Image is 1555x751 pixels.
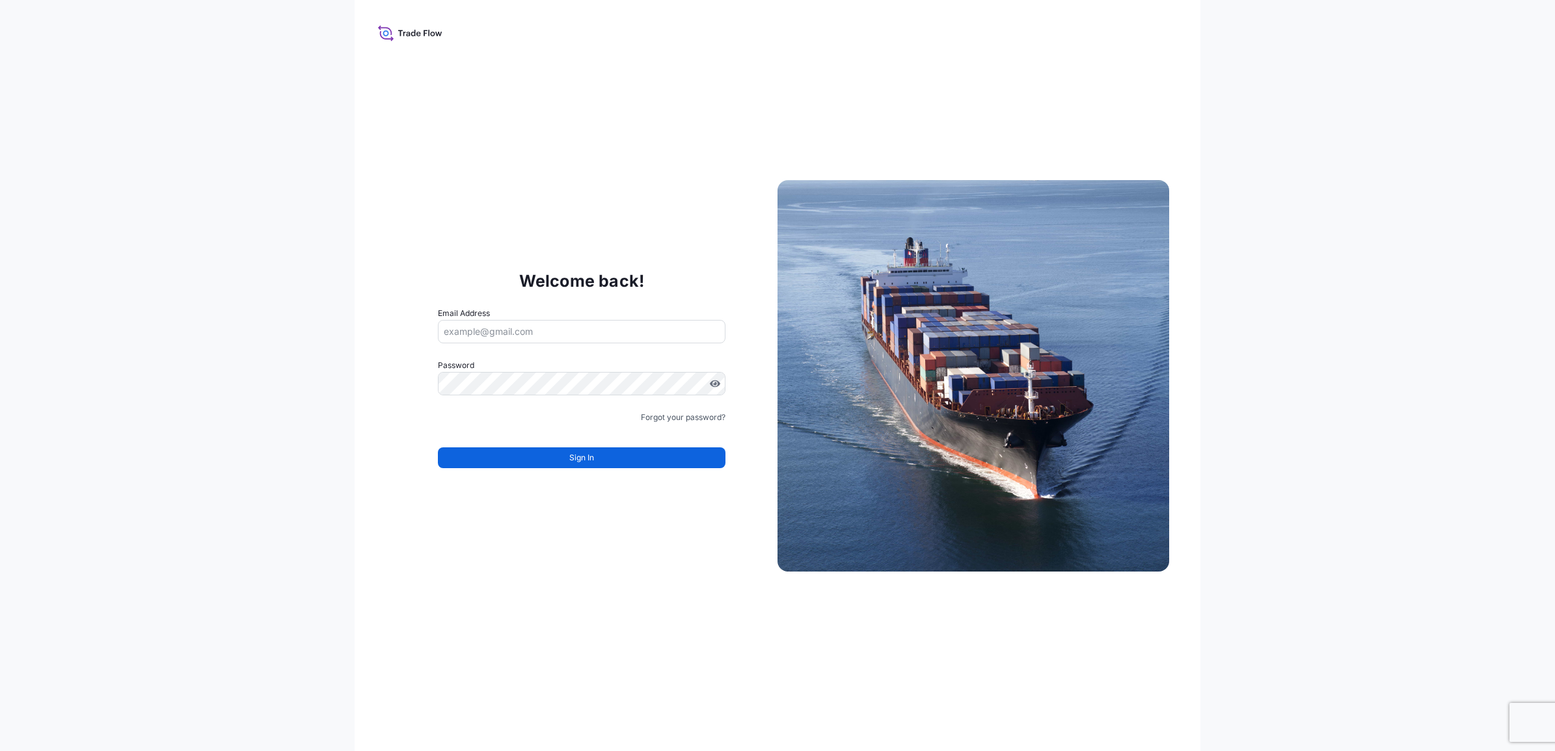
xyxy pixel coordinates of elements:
img: Ship illustration [777,180,1169,572]
label: Email Address [438,307,490,320]
button: Sign In [438,447,725,468]
span: Sign In [569,451,594,464]
label: Password [438,359,725,372]
button: Show password [710,378,720,389]
p: Welcome back! [519,270,645,291]
input: example@gmail.com [438,320,725,343]
a: Forgot your password? [641,411,725,424]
